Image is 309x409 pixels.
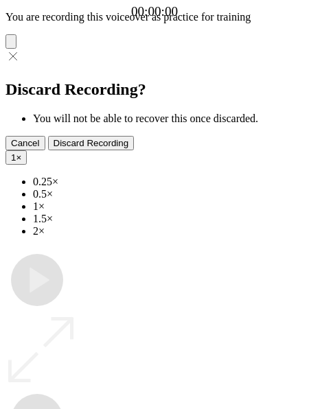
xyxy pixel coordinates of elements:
li: 1.5× [33,213,304,225]
li: 0.25× [33,176,304,188]
li: 1× [33,200,304,213]
a: 00:00:00 [131,4,178,19]
li: 2× [33,225,304,237]
li: 0.5× [33,188,304,200]
span: 1 [11,152,16,163]
h2: Discard Recording? [5,80,304,99]
li: You will not be able to recover this once discarded. [33,113,304,125]
button: Cancel [5,136,45,150]
p: You are recording this voiceover as practice for training [5,11,304,23]
button: Discard Recording [48,136,135,150]
button: 1× [5,150,27,165]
